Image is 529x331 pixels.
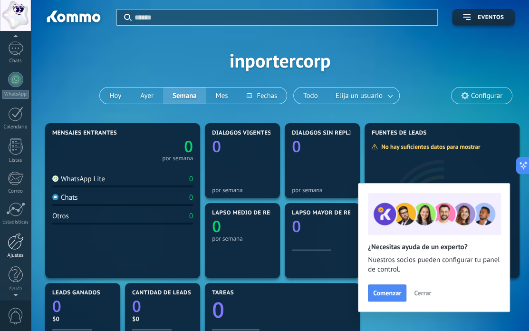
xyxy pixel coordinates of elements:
text: 0 [212,136,221,157]
a: 0 [52,295,113,317]
button: Semana [163,88,206,104]
span: Lapso mayor de réplica [292,210,367,216]
div: 0 [189,175,193,184]
div: Ajustes [2,253,29,259]
div: por semana [162,156,193,161]
div: No hay suficientes datos para mostrar [371,143,487,151]
span: Comenzar [373,290,401,296]
text: 0 [212,215,221,237]
div: 0 [189,193,193,202]
span: Cerrar [414,290,431,296]
button: Todo [294,88,327,104]
div: Listas [2,157,29,164]
button: Cerrar [410,286,435,300]
a: 0 [123,136,193,157]
div: Chats [52,193,78,202]
text: 0 [292,136,301,157]
div: $0 [52,315,113,323]
img: WhatsApp Lite [52,175,58,182]
button: Elija un usuario [327,88,399,104]
div: por semana [212,186,273,194]
img: Chats [52,194,58,200]
div: Correo [2,188,29,195]
text: 0 [52,295,61,317]
div: WhatsApp Lite [52,175,105,184]
button: Ayer [131,88,163,104]
div: Chats [2,58,29,64]
span: Fuentes de leads [372,130,427,136]
div: por semana [212,235,273,242]
div: $0 [132,315,193,323]
span: Elija un usuario [334,89,385,102]
text: 0 [212,295,224,324]
button: Fechas [237,88,286,104]
span: Lapso medio de réplica [212,210,287,216]
span: Diálogos sin réplica [292,130,359,136]
div: WhatsApp [2,90,29,99]
button: Eventos [452,9,515,26]
button: Hoy [100,88,131,104]
span: Cantidad de leads activos [132,290,217,296]
span: Tareas [212,290,234,296]
span: Leads ganados [52,290,100,296]
text: 0 [292,215,301,237]
a: 0 [212,295,353,324]
button: Comenzar [368,284,406,302]
span: Diálogos vigentes [212,130,271,136]
span: Configurar [471,92,502,100]
div: Otros [52,212,69,221]
div: Calendario [2,124,29,130]
a: 0 [132,295,193,317]
h2: ¿Necesitas ayuda de un experto? [368,243,500,252]
text: 0 [132,295,141,317]
div: Estadísticas [2,219,29,225]
span: Eventos [478,14,504,21]
span: Nuestros socios pueden configurar tu panel de control. [368,255,500,274]
text: 0 [184,136,193,157]
div: 0 [189,212,193,221]
span: Mensajes entrantes [52,130,117,136]
div: por semana [292,186,353,194]
button: Mes [206,88,238,104]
